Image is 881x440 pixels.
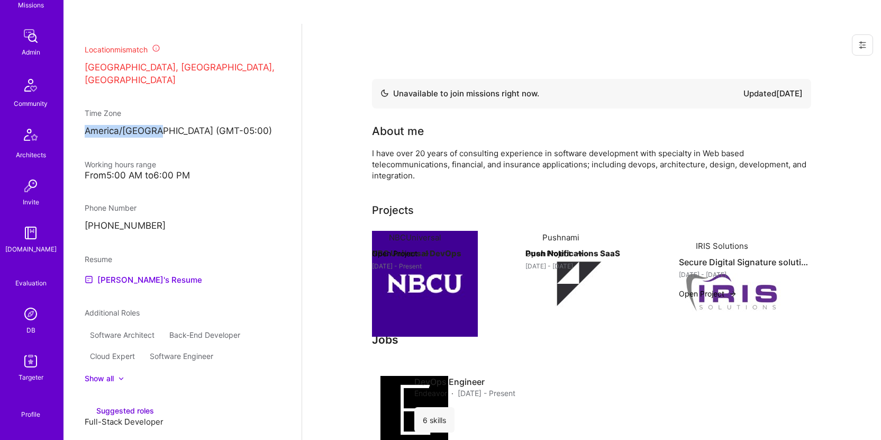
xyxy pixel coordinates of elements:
[21,409,40,419] div: Profile
[85,373,114,384] div: Show all
[164,327,246,344] div: Back-End Developer
[542,232,579,243] div: Pushnami
[525,261,658,272] div: [DATE] - [DATE]
[422,249,430,258] img: arrow-right
[85,255,112,264] span: Resume
[729,290,737,298] img: arrow-right
[85,61,280,87] p: [GEOGRAPHIC_DATA], [GEOGRAPHIC_DATA], [GEOGRAPHIC_DATA]
[372,148,811,181] div: I have over 20 years of consulting experience in software development with specialty in Web based...
[85,170,280,181] div: From 5:00 AM to 6:00 PM
[372,123,424,139] div: About me
[5,244,57,255] div: [DOMAIN_NAME]
[14,98,48,109] div: Community
[85,327,160,344] div: Software Architect
[85,273,202,286] a: [PERSON_NAME]'s Resume
[525,248,584,259] button: Open Project
[19,372,43,383] div: Targeter
[372,247,504,261] h4: NBC Universal DevOps
[20,175,41,196] img: Invite
[525,231,631,337] img: Company logo
[22,47,40,58] div: Admin
[372,333,811,346] h3: Jobs
[27,270,35,277] i: icon SelectionTeam
[372,248,430,259] button: Open Project
[451,388,453,399] span: ·
[20,25,41,47] img: admin teamwork
[85,44,280,55] div: Location mismatch
[679,239,785,345] img: Company logo
[380,87,539,100] div: Unavailable to join missions right now.
[372,202,414,218] div: Projects
[20,303,41,325] img: Admin Search
[85,220,280,232] p: [PHONE_NUMBER]
[85,160,156,169] span: Working hours range
[696,240,748,252] div: IRIS Solutions
[458,388,515,399] span: [DATE] - Present
[18,73,43,98] img: Community
[679,288,737,299] button: Open Project
[414,407,455,433] div: 6 skills
[85,407,92,415] i: icon SuggestedTeams
[525,247,658,261] h4: Push Notifications SaaS
[85,348,140,365] div: Cloud Expert
[389,232,441,243] div: NBCUniversal
[372,261,504,272] div: [DATE] - Present
[85,109,121,118] span: Time Zone
[85,125,280,138] p: America/[GEOGRAPHIC_DATA] (GMT-05:00 )
[85,203,137,212] span: Phone Number
[20,351,41,372] img: Skill Targeter
[16,149,46,160] div: Architects
[743,87,803,100] div: Updated [DATE]
[85,417,164,427] span: Full-Stack Developer
[679,269,811,280] div: [DATE] - [DATE]
[380,89,389,97] img: Availability
[414,376,515,388] h4: DevOps Engineer
[23,196,39,208] div: Invite
[679,255,811,269] h4: Secure Digital Signature solution
[144,348,219,365] div: Software Engineer
[26,325,35,336] div: DB
[20,222,41,244] img: guide book
[85,308,140,317] span: Additional Roles
[372,231,478,337] img: Company logo
[17,398,44,419] a: Profile
[414,388,447,399] span: Endeavor
[15,277,47,289] div: Evaluation
[18,124,43,149] img: Architects
[575,249,584,258] img: arrow-right
[85,275,93,284] img: Resume
[85,405,154,416] div: Suggested roles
